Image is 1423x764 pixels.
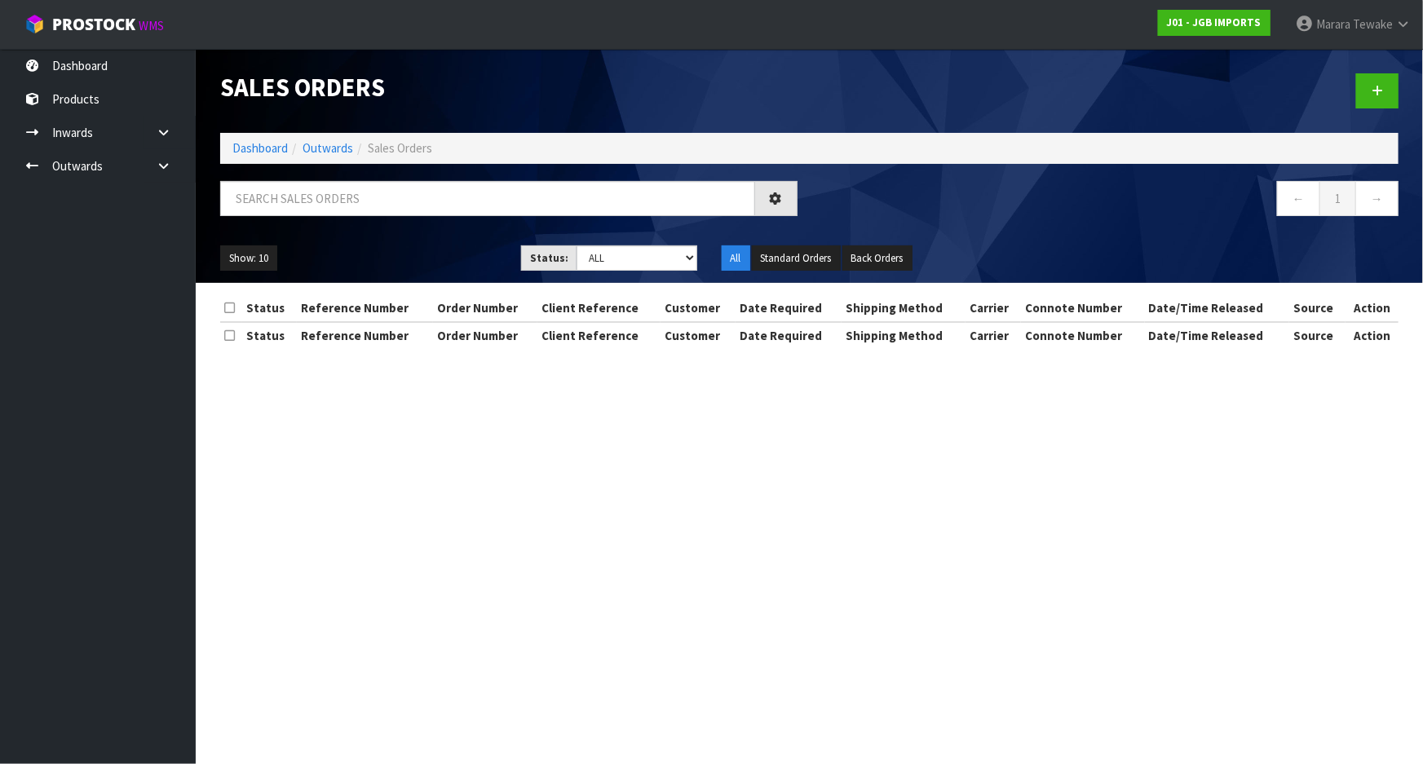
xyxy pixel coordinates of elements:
th: Connote Number [1021,322,1145,348]
th: Action [1346,295,1399,321]
th: Carrier [966,322,1021,348]
a: Dashboard [232,140,288,156]
th: Carrier [966,295,1021,321]
input: Search sales orders [220,181,755,216]
h1: Sales Orders [220,73,798,101]
th: Customer [661,322,736,348]
span: ProStock [52,14,135,35]
span: Sales Orders [368,140,432,156]
a: J01 - JGB IMPORTS [1158,10,1271,36]
img: cube-alt.png [24,14,45,34]
th: Action [1346,322,1399,348]
button: Standard Orders [752,245,841,272]
button: All [722,245,750,272]
th: Date/Time Released [1145,295,1289,321]
a: 1 [1319,181,1356,216]
th: Source [1289,322,1346,348]
button: Back Orders [842,245,913,272]
span: Tewake [1353,16,1393,32]
th: Date Required [736,295,842,321]
strong: J01 - JGB IMPORTS [1167,15,1262,29]
th: Status [242,295,297,321]
nav: Page navigation [822,181,1399,221]
a: → [1355,181,1399,216]
th: Order Number [433,295,537,321]
th: Date Required [736,322,842,348]
th: Reference Number [297,322,433,348]
th: Customer [661,295,736,321]
a: ← [1277,181,1320,216]
th: Shipping Method [842,322,966,348]
a: Outwards [303,140,353,156]
th: Connote Number [1021,295,1145,321]
th: Client Reference [537,322,661,348]
span: Marara [1316,16,1350,32]
th: Reference Number [297,295,433,321]
small: WMS [139,18,164,33]
th: Date/Time Released [1145,322,1289,348]
th: Client Reference [537,295,661,321]
th: Shipping Method [842,295,966,321]
th: Order Number [433,322,537,348]
th: Status [242,322,297,348]
strong: Status: [530,251,568,265]
th: Source [1289,295,1346,321]
button: Show: 10 [220,245,277,272]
